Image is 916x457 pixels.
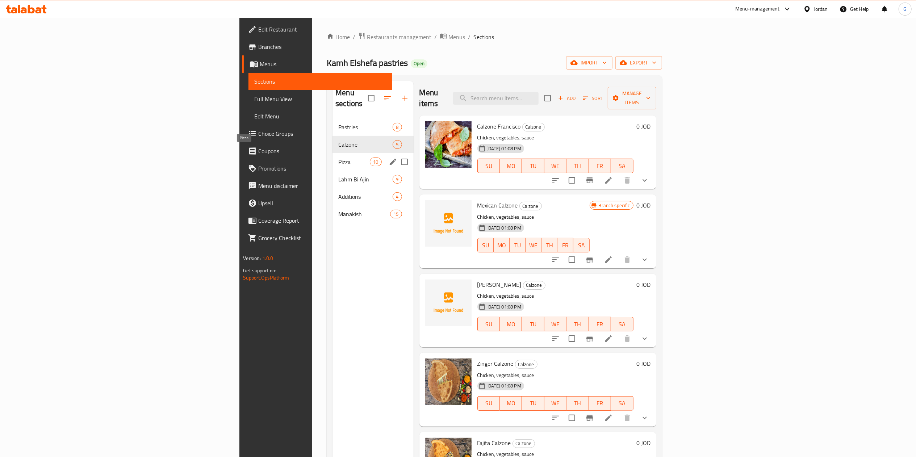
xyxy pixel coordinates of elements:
[370,158,381,166] div: items
[332,153,413,171] div: Pizza10edit
[481,398,497,408] span: SU
[242,194,392,212] a: Upsell
[510,238,526,252] button: TU
[589,396,611,411] button: FR
[500,317,522,331] button: MO
[525,319,541,330] span: TU
[477,371,633,380] p: Chicken, vegetables, sauce
[608,87,656,109] button: Manage items
[332,136,413,153] div: Calzone5
[338,192,393,201] div: Additions
[254,112,386,121] span: Edit Menu
[243,266,276,275] span: Get support on:
[494,238,510,252] button: MO
[525,398,541,408] span: TU
[481,161,497,171] span: SU
[477,317,500,331] button: SU
[557,238,573,252] button: FR
[243,273,289,282] a: Support.OpsPlatform
[468,33,470,41] li: /
[477,437,511,448] span: Fajita Calzone
[544,396,566,411] button: WE
[636,438,651,448] h6: 0 JOD
[503,161,519,171] span: MO
[497,240,507,251] span: MO
[258,164,386,173] span: Promotions
[566,56,612,70] button: import
[513,439,535,448] span: Calzone
[503,398,519,408] span: MO
[338,123,393,131] span: Pastries
[260,60,386,68] span: Menus
[564,252,580,267] span: Select to update
[393,124,401,131] span: 8
[484,382,524,389] span: [DATE] 01:08 PM
[258,147,386,155] span: Coupons
[242,229,392,247] a: Grocery Checklist
[640,176,649,185] svg: Show Choices
[611,317,633,331] button: SA
[258,129,386,138] span: Choice Groups
[248,108,392,125] a: Edit Menu
[566,317,589,331] button: TH
[735,5,780,13] div: Menu-management
[258,25,386,34] span: Edit Restaurant
[640,334,649,343] svg: Show Choices
[242,142,392,160] a: Coupons
[242,160,392,177] a: Promotions
[619,251,636,268] button: delete
[500,396,522,411] button: MO
[425,121,472,168] img: Calzone Francisco
[473,33,494,41] span: Sections
[332,171,413,188] div: Lahm Bi Ajin9
[640,255,649,264] svg: Show Choices
[544,317,566,331] button: WE
[338,140,393,149] span: Calzone
[576,240,586,251] span: SA
[640,414,649,422] svg: Show Choices
[396,89,414,107] button: Add section
[254,77,386,86] span: Sections
[390,210,402,218] div: items
[636,251,653,268] button: show more
[411,60,427,67] span: Open
[477,358,514,369] span: Zinger Calzone
[547,161,564,171] span: WE
[448,33,465,41] span: Menus
[581,172,598,189] button: Branch-specific-item
[242,55,392,73] a: Menus
[583,94,603,102] span: Sort
[604,176,613,185] a: Edit menu item
[619,409,636,427] button: delete
[393,123,402,131] div: items
[477,159,500,173] button: SU
[592,398,608,408] span: FR
[614,319,630,330] span: SA
[425,280,472,326] img: Alfredo Calzone
[569,319,586,330] span: TH
[636,200,651,210] h6: 0 JOD
[589,317,611,331] button: FR
[419,87,444,109] h2: Menu items
[388,156,398,167] button: edit
[522,159,544,173] button: TU
[411,59,427,68] div: Open
[636,330,653,347] button: show more
[338,210,390,218] span: Manakish
[515,360,537,369] span: Calzone
[547,409,564,427] button: sort-choices
[338,175,393,184] span: Lahm Bi Ajin
[248,90,392,108] a: Full Menu View
[258,234,386,242] span: Grocery Checklist
[242,21,392,38] a: Edit Restaurant
[522,396,544,411] button: TU
[581,409,598,427] button: Branch-specific-item
[248,73,392,90] a: Sections
[258,199,386,207] span: Upsell
[547,398,564,408] span: WE
[547,319,564,330] span: WE
[540,91,555,106] span: Select section
[425,359,472,405] img: Zinger Calzone
[513,439,535,448] div: Calzone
